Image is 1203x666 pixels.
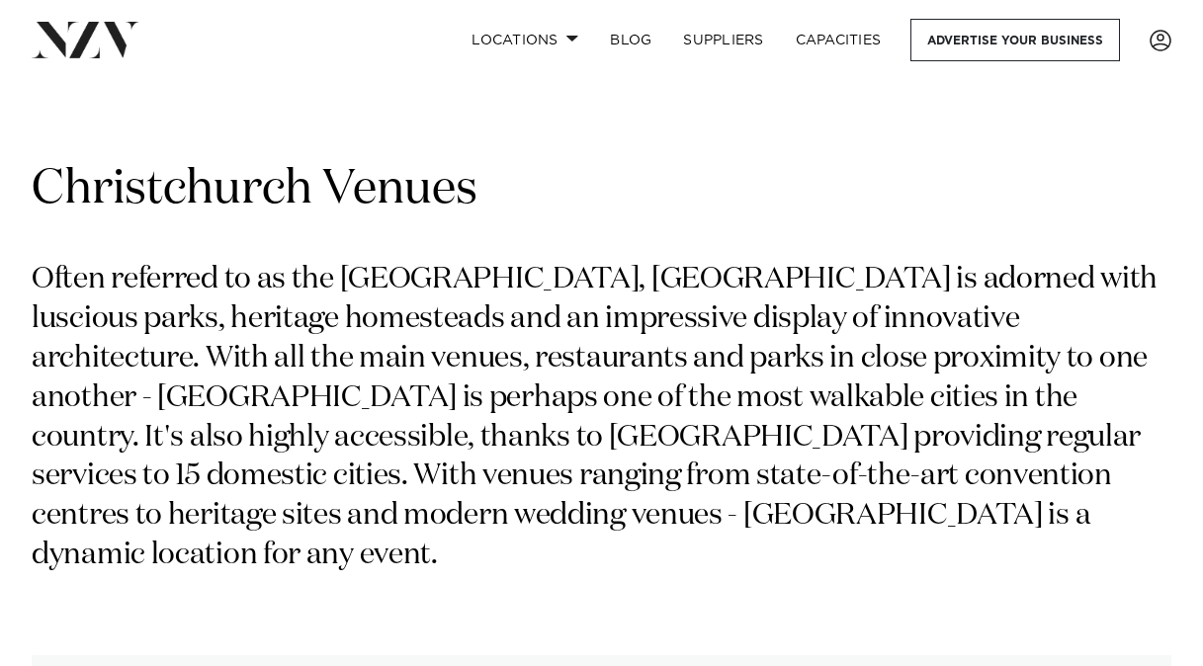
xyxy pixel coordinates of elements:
a: Advertise your business [910,19,1120,61]
p: Often referred to as the [GEOGRAPHIC_DATA], [GEOGRAPHIC_DATA] is adorned with luscious parks, her... [32,261,1171,576]
a: BLOG [594,19,667,61]
a: SUPPLIERS [667,19,779,61]
h1: Christchurch Venues [32,159,1171,221]
a: Locations [456,19,594,61]
img: nzv-logo.png [32,22,139,57]
a: Capacities [780,19,898,61]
